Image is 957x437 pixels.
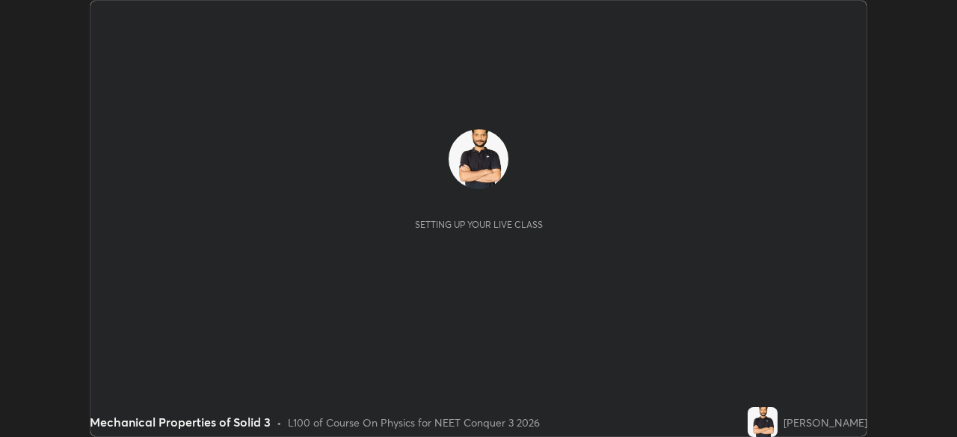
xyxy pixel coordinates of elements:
div: Mechanical Properties of Solid 3 [90,413,271,431]
div: L100 of Course On Physics for NEET Conquer 3 2026 [288,415,540,430]
img: 9b132aa6584040628f3b4db6e16b22c9.jpg [748,407,778,437]
div: Setting up your live class [415,219,543,230]
img: 9b132aa6584040628f3b4db6e16b22c9.jpg [449,129,508,189]
div: [PERSON_NAME] [784,415,867,430]
div: • [277,415,282,430]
